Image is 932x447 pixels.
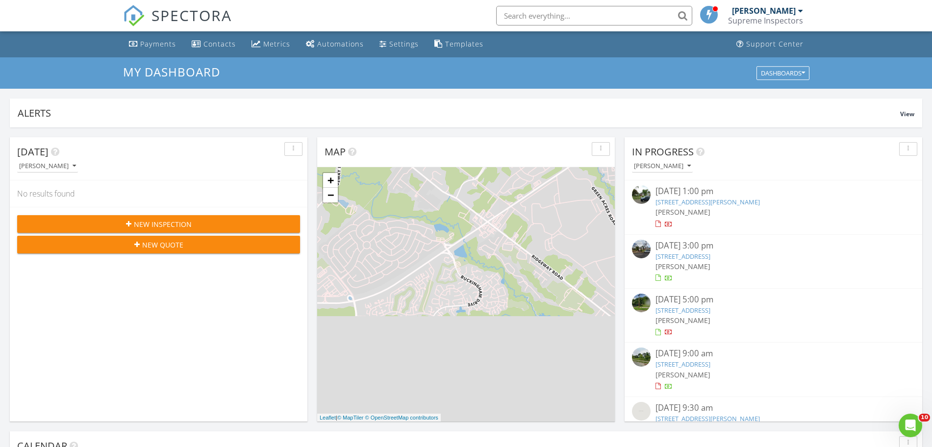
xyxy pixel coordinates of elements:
span: Map [325,145,346,158]
a: Leaflet [320,415,336,421]
div: [DATE] 9:30 am [655,402,891,414]
a: © MapTiler [337,415,364,421]
img: streetview [632,294,651,312]
button: New Inspection [17,215,300,233]
img: streetview [632,348,651,366]
button: New Quote [17,236,300,253]
iframe: Intercom live chat [899,414,922,437]
button: Dashboards [756,66,809,80]
a: [DATE] 9:00 am [STREET_ADDRESS] [PERSON_NAME] [632,348,915,391]
div: [PERSON_NAME] [634,163,691,170]
a: [STREET_ADDRESS] [655,252,710,261]
span: [PERSON_NAME] [655,207,710,217]
img: The Best Home Inspection Software - Spectora [123,5,145,26]
div: Support Center [746,39,804,49]
img: streetview [632,185,651,204]
div: Templates [445,39,483,49]
div: [DATE] 3:00 pm [655,240,891,252]
div: Alerts [18,106,900,120]
div: [DATE] 5:00 pm [655,294,891,306]
img: streetview [632,240,651,258]
span: [PERSON_NAME] [655,370,710,379]
div: Metrics [263,39,290,49]
a: [STREET_ADDRESS][PERSON_NAME] [655,198,760,206]
a: [DATE] 9:30 am [STREET_ADDRESS][PERSON_NAME] [PERSON_NAME] [632,402,915,446]
a: [DATE] 3:00 pm [STREET_ADDRESS] [PERSON_NAME] [632,240,915,283]
a: © OpenStreetMap contributors [365,415,438,421]
a: Zoom in [323,173,338,188]
div: | [317,414,441,422]
span: [DATE] [17,145,49,158]
a: Metrics [248,35,294,53]
div: Settings [389,39,419,49]
a: Contacts [188,35,240,53]
a: Automations (Basic) [302,35,368,53]
div: Dashboards [761,70,805,76]
a: Settings [376,35,423,53]
a: [DATE] 5:00 pm [STREET_ADDRESS] [PERSON_NAME] [632,294,915,337]
a: SPECTORA [123,13,232,34]
span: My Dashboard [123,64,220,80]
div: [DATE] 1:00 pm [655,185,891,198]
a: Support Center [732,35,807,53]
a: Zoom out [323,188,338,202]
div: Automations [317,39,364,49]
a: [STREET_ADDRESS] [655,360,710,369]
span: 10 [919,414,930,422]
div: [PERSON_NAME] [732,6,796,16]
a: Payments [125,35,180,53]
div: Supreme Inspectors [728,16,803,25]
a: [STREET_ADDRESS][PERSON_NAME] [655,414,760,423]
a: [DATE] 1:00 pm [STREET_ADDRESS][PERSON_NAME] [PERSON_NAME] [632,185,915,229]
div: Contacts [203,39,236,49]
div: Payments [140,39,176,49]
button: [PERSON_NAME] [632,160,693,173]
span: SPECTORA [151,5,232,25]
a: [STREET_ADDRESS] [655,306,710,315]
button: [PERSON_NAME] [17,160,78,173]
input: Search everything... [496,6,692,25]
span: In Progress [632,145,694,158]
span: [PERSON_NAME] [655,316,710,325]
div: [DATE] 9:00 am [655,348,891,360]
a: Templates [430,35,487,53]
span: View [900,110,914,118]
span: New Inspection [134,219,192,229]
div: [PERSON_NAME] [19,163,76,170]
div: No results found [10,180,307,207]
span: New Quote [142,240,183,250]
img: streetview [632,402,651,421]
span: [PERSON_NAME] [655,262,710,271]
